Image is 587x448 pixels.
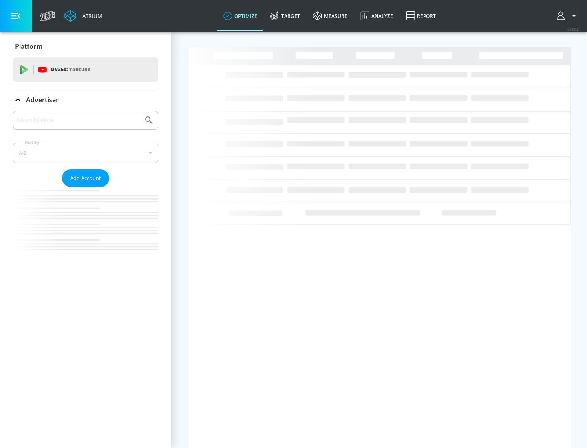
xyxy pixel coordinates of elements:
input: Search by name [16,115,140,125]
a: Target [264,1,307,31]
label: Sort By [23,140,41,145]
button: Add Account [62,169,109,187]
span: v 4.22.2 [567,27,579,31]
a: Report [399,1,442,31]
span: Add Account [70,173,101,183]
p: Youtube [69,65,90,74]
div: DV360: Youtube [13,57,158,82]
div: Atrium [79,12,102,20]
a: optimize [217,1,264,31]
p: Platform [15,42,42,51]
div: Advertiser [13,111,158,266]
div: A-Z [13,143,158,163]
nav: list of Advertiser [13,187,158,266]
div: Platform [13,35,158,58]
p: DV360: [51,65,90,74]
a: Analyze [354,1,399,31]
p: Advertiser [26,95,59,104]
a: Atrium [64,10,102,22]
a: measure [307,1,354,31]
div: Advertiser [13,88,158,111]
